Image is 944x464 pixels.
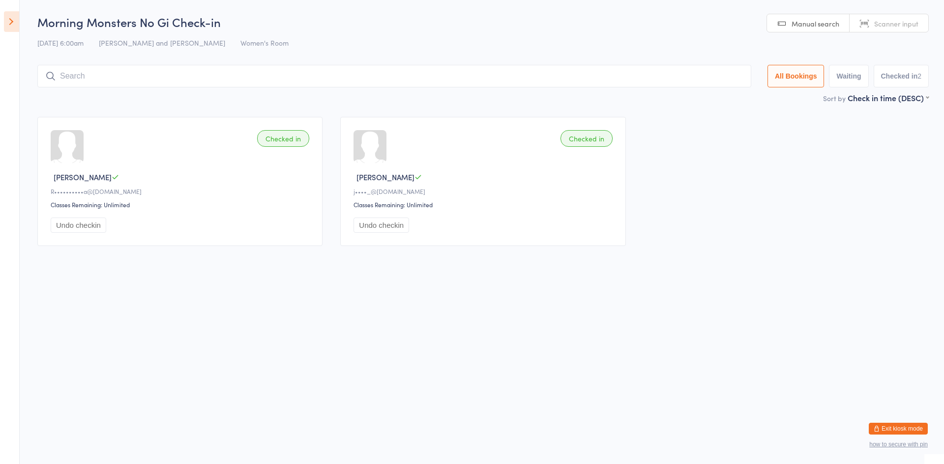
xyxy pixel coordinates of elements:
[240,38,289,48] span: Women's Room
[99,38,225,48] span: [PERSON_NAME] and [PERSON_NAME]
[356,172,414,182] span: [PERSON_NAME]
[767,65,825,87] button: All Bookings
[354,200,615,209] div: Classes Remaining: Unlimited
[829,65,868,87] button: Waiting
[869,423,928,435] button: Exit kiosk mode
[51,187,312,195] div: R••••••••••a@[DOMAIN_NAME]
[869,441,928,448] button: how to secure with pin
[54,172,112,182] span: [PERSON_NAME]
[37,38,84,48] span: [DATE] 6:00am
[354,218,409,233] button: Undo checkin
[792,19,839,28] span: Manual search
[51,218,106,233] button: Undo checkin
[848,92,929,103] div: Check in time (DESC)
[51,200,312,209] div: Classes Remaining: Unlimited
[823,93,846,103] label: Sort by
[560,130,613,147] div: Checked in
[37,65,751,87] input: Search
[874,19,918,28] span: Scanner input
[354,187,615,195] div: j••••_@[DOMAIN_NAME]
[37,14,929,30] h2: Morning Monsters No Gi Check-in
[874,65,929,87] button: Checked in2
[917,72,921,80] div: 2
[257,130,309,147] div: Checked in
